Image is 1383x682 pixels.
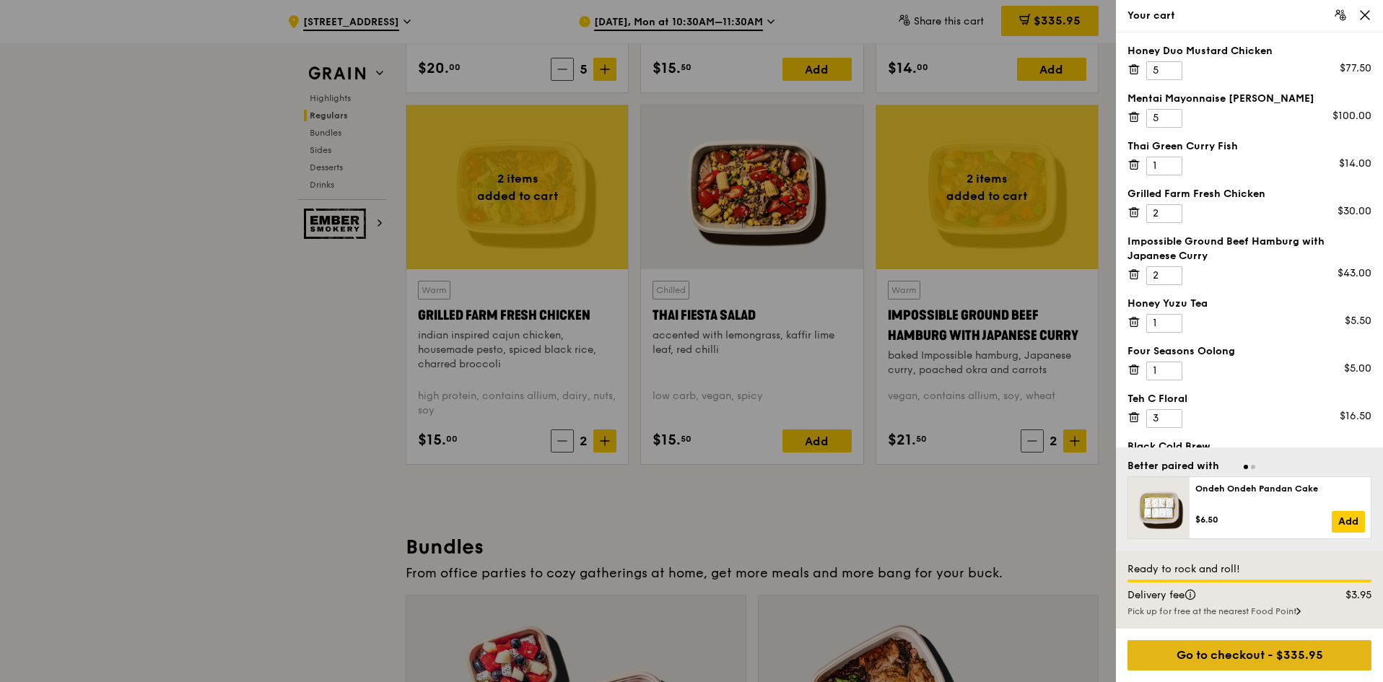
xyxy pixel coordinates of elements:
div: $100.00 [1332,109,1371,123]
div: $77.50 [1340,61,1371,76]
div: Ready to rock and roll! [1127,562,1371,577]
div: Go to checkout - $335.95 [1127,640,1371,670]
div: Impossible Ground Beef Hamburg with Japanese Curry [1127,235,1371,263]
span: Go to slide 2 [1251,465,1255,469]
div: $5.50 [1345,314,1371,328]
div: Honey Yuzu Tea [1127,297,1371,311]
a: Add [1332,511,1365,533]
div: Better paired with [1127,459,1219,473]
div: Grilled Farm Fresh Chicken [1127,187,1371,201]
div: Black Cold Brew [1127,440,1371,454]
div: Four Seasons Oolong [1127,344,1371,359]
div: Ondeh Ondeh Pandan Cake [1195,483,1365,494]
div: $6.50 [1195,514,1332,525]
div: Mentai Mayonnaise [PERSON_NAME] [1127,92,1371,106]
div: $43.00 [1338,266,1371,281]
div: Pick up for free at the nearest Food Point [1127,606,1371,617]
div: $30.00 [1338,204,1371,219]
div: Delivery fee [1119,588,1315,603]
div: $5.00 [1344,362,1371,376]
div: Your cart [1127,9,1371,23]
span: Go to slide 1 [1244,465,1248,469]
div: $3.95 [1315,588,1381,603]
div: $16.50 [1340,409,1371,424]
div: Thai Green Curry Fish [1127,139,1371,154]
div: $14.00 [1339,157,1371,171]
div: Honey Duo Mustard Chicken [1127,44,1371,58]
div: Teh C Floral [1127,392,1371,406]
